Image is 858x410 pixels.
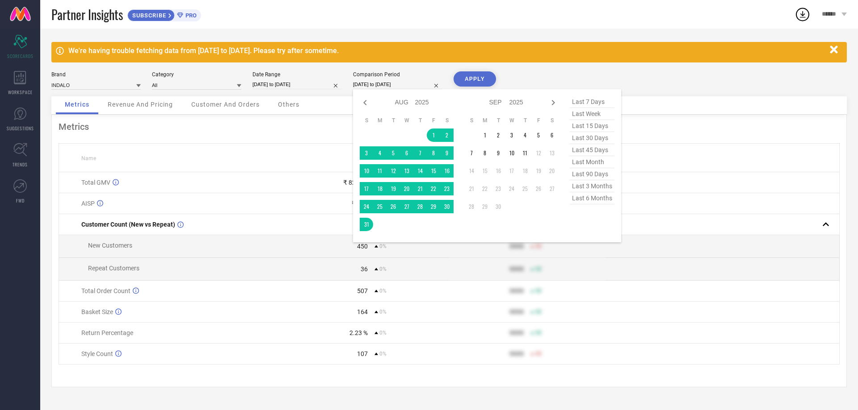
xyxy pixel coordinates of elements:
[387,117,400,124] th: Tuesday
[357,243,368,250] div: 450
[13,161,28,168] span: TRENDS
[492,117,505,124] th: Tuesday
[440,200,454,213] td: Sat Aug 30 2025
[427,128,440,142] td: Fri Aug 01 2025
[360,182,373,195] td: Sun Aug 17 2025
[400,164,413,178] td: Wed Aug 13 2025
[570,168,614,180] span: last 90 days
[532,117,545,124] th: Friday
[360,164,373,178] td: Sun Aug 10 2025
[505,182,518,195] td: Wed Sep 24 2025
[454,71,496,87] button: APPLY
[509,243,524,250] div: 9999
[518,128,532,142] td: Thu Sep 04 2025
[795,6,811,22] div: Open download list
[465,164,478,178] td: Sun Sep 14 2025
[509,329,524,336] div: 9999
[532,182,545,195] td: Fri Sep 26 2025
[252,80,342,89] input: Select date range
[59,121,840,132] div: Metrics
[509,287,524,294] div: 9999
[400,117,413,124] th: Wednesday
[465,117,478,124] th: Sunday
[387,182,400,195] td: Tue Aug 19 2025
[373,164,387,178] td: Mon Aug 11 2025
[492,146,505,160] td: Tue Sep 09 2025
[81,329,133,336] span: Return Percentage
[535,288,542,294] span: 50
[81,308,113,315] span: Basket Size
[570,180,614,192] span: last 3 months
[343,179,368,186] div: ₹ 82,895
[360,218,373,231] td: Sun Aug 31 2025
[505,164,518,178] td: Wed Sep 17 2025
[440,128,454,142] td: Sat Aug 02 2025
[352,200,368,207] div: ₹ 154
[535,266,542,272] span: 50
[357,350,368,357] div: 107
[81,350,113,357] span: Style Count
[570,120,614,132] span: last 15 days
[81,221,175,228] span: Customer Count (New vs Repeat)
[478,164,492,178] td: Mon Sep 15 2025
[88,242,132,249] span: New Customers
[16,197,25,204] span: FWD
[387,146,400,160] td: Tue Aug 05 2025
[518,182,532,195] td: Thu Sep 25 2025
[413,200,427,213] td: Thu Aug 28 2025
[373,117,387,124] th: Monday
[68,46,825,55] div: We're having trouble fetching data from [DATE] to [DATE]. Please try after sometime.
[379,288,387,294] span: 0%
[570,132,614,144] span: last 30 days
[379,266,387,272] span: 0%
[548,97,559,108] div: Next month
[7,125,34,132] span: SUGGESTIONS
[545,164,559,178] td: Sat Sep 20 2025
[127,7,201,21] a: SUBSCRIBEPRO
[427,146,440,160] td: Fri Aug 08 2025
[545,117,559,124] th: Saturday
[440,182,454,195] td: Sat Aug 23 2025
[505,117,518,124] th: Wednesday
[478,200,492,213] td: Mon Sep 29 2025
[518,164,532,178] td: Thu Sep 18 2025
[570,96,614,108] span: last 7 days
[535,309,542,315] span: 50
[360,117,373,124] th: Sunday
[400,200,413,213] td: Wed Aug 27 2025
[413,117,427,124] th: Thursday
[492,128,505,142] td: Tue Sep 02 2025
[65,101,89,108] span: Metrics
[379,309,387,315] span: 0%
[465,182,478,195] td: Sun Sep 21 2025
[413,164,427,178] td: Thu Aug 14 2025
[505,128,518,142] td: Wed Sep 03 2025
[349,329,368,336] div: 2.23 %
[535,243,542,249] span: 50
[509,308,524,315] div: 9999
[373,146,387,160] td: Mon Aug 04 2025
[492,182,505,195] td: Tue Sep 23 2025
[387,200,400,213] td: Tue Aug 26 2025
[505,146,518,160] td: Wed Sep 10 2025
[545,146,559,160] td: Sat Sep 13 2025
[183,12,197,19] span: PRO
[427,200,440,213] td: Fri Aug 29 2025
[413,182,427,195] td: Thu Aug 21 2025
[532,146,545,160] td: Fri Sep 12 2025
[81,287,130,294] span: Total Order Count
[278,101,299,108] span: Others
[532,164,545,178] td: Fri Sep 19 2025
[7,53,34,59] span: SCORECARDS
[400,146,413,160] td: Wed Aug 06 2025
[570,156,614,168] span: last month
[360,146,373,160] td: Sun Aug 03 2025
[478,117,492,124] th: Monday
[357,308,368,315] div: 164
[373,200,387,213] td: Mon Aug 25 2025
[360,97,370,108] div: Previous month
[152,71,241,78] div: Category
[518,146,532,160] td: Thu Sep 11 2025
[492,164,505,178] td: Tue Sep 16 2025
[427,117,440,124] th: Friday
